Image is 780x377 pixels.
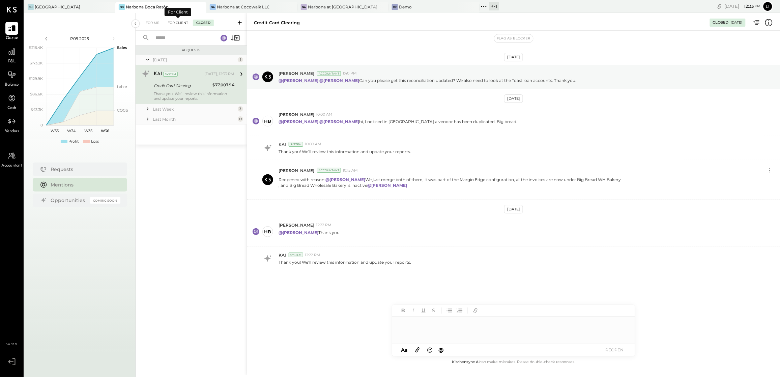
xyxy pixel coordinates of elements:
div: Loss [91,139,99,144]
div: For Client [164,20,192,26]
text: W36 [101,128,109,133]
div: Requests [51,166,117,173]
text: W35 [84,128,92,133]
div: Credit Card Clearing [154,82,210,89]
button: Li [762,1,773,12]
text: $86.6K [30,92,43,96]
div: Last Month [153,116,236,122]
div: System [289,142,303,147]
div: For Client [165,8,191,16]
span: 12:22 PM [305,253,320,258]
div: Credit Card Clearing [254,20,300,26]
span: Accountant [2,163,22,169]
div: [GEOGRAPHIC_DATA] [35,4,80,10]
div: KAI [154,71,162,78]
span: [PERSON_NAME] [279,70,314,76]
div: Accountant [317,168,341,173]
button: REOPEN [601,345,628,354]
text: W34 [67,128,76,133]
div: Mentions [51,181,117,188]
div: Requests [139,48,243,53]
a: Queue [0,22,23,41]
strong: @[PERSON_NAME] [279,119,318,124]
div: + -1 [489,2,499,10]
span: 10:00 AM [305,142,321,147]
a: Cash [0,92,23,111]
button: Bold [399,306,408,315]
span: 10:00 AM [316,112,333,117]
text: COGS [117,108,128,113]
div: Coming Soon [90,197,120,204]
div: 19 [238,116,243,122]
span: KAI [279,252,286,258]
button: @ [437,346,446,354]
div: Closed [713,20,729,25]
span: 10:15 AM [343,168,358,173]
p: hi, I noticed in [GEOGRAPHIC_DATA] a vendor has been duplicated. Big bread. [279,119,517,130]
div: HB [264,118,271,124]
div: [DATE], 12:33 PM [204,71,234,77]
div: Profit [68,139,79,144]
text: $43.3K [31,107,43,112]
div: [DATE] [153,57,236,63]
p: Thank you! We’ll review this information and update your reports. [279,149,411,154]
span: a [405,347,408,353]
strong: @[PERSON_NAME] [319,78,359,83]
span: [PERSON_NAME] [279,222,314,228]
div: P09 2025 [51,36,109,41]
button: Unordered List [445,306,454,315]
a: P&L [0,45,23,65]
text: W33 [51,128,59,133]
span: 1:40 PM [343,71,357,76]
button: Strikethrough [429,306,438,315]
div: copy link [716,3,723,10]
span: [PERSON_NAME] [279,112,314,117]
div: NB [119,4,125,10]
p: Reopened with reason: We just merge both of them, it was part of the Margin Edge configuration, a... [279,177,621,194]
div: $77,007.94 [212,82,234,88]
div: Accountant [317,71,341,76]
span: [PERSON_NAME] [279,168,314,173]
a: Vendors [0,115,23,135]
div: [DATE] [731,20,743,25]
button: Ordered List [455,306,464,315]
span: Vendors [5,128,19,135]
span: Balance [5,82,19,88]
span: P&L [8,59,16,65]
button: Underline [419,306,428,315]
div: EH [28,4,34,10]
div: Narbona at Cocowalk LLC [217,4,270,10]
div: Closed [193,20,214,26]
strong: @[PERSON_NAME] [325,177,365,182]
div: Thank you! We’ll review this information and update your reports. [154,91,234,101]
div: 1 [238,57,243,62]
text: 0 [40,123,43,127]
div: HB [264,229,271,235]
text: $129.9K [29,76,43,81]
div: For Me [142,20,163,26]
div: System [163,72,178,77]
div: [DATE] [725,3,761,9]
text: Labor [117,84,127,89]
span: Queue [6,35,18,41]
div: Na [210,4,216,10]
p: Thank you! We’ll review this information and update your reports. [279,259,411,265]
text: $173.2K [30,61,43,65]
div: [DATE] [504,205,523,213]
button: Aa [399,346,410,354]
button: Add URL [471,306,480,315]
p: Can you please get this reconciliation updated? We also need to look at the Toast loan accounts. ... [279,78,577,83]
div: Opportunities [51,197,87,204]
text: Sales [117,45,127,50]
strong: @[PERSON_NAME] [279,230,318,235]
a: Accountant [0,149,23,169]
span: Cash [7,105,16,111]
div: System [289,253,303,257]
p: Thank you [279,230,340,241]
div: De [392,4,398,10]
div: Demo [399,4,412,10]
text: $216.4K [29,45,43,50]
span: 12:22 PM [316,223,331,228]
div: Narbona Boca Ratōn [126,4,169,10]
strong: @[PERSON_NAME] [279,78,318,83]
